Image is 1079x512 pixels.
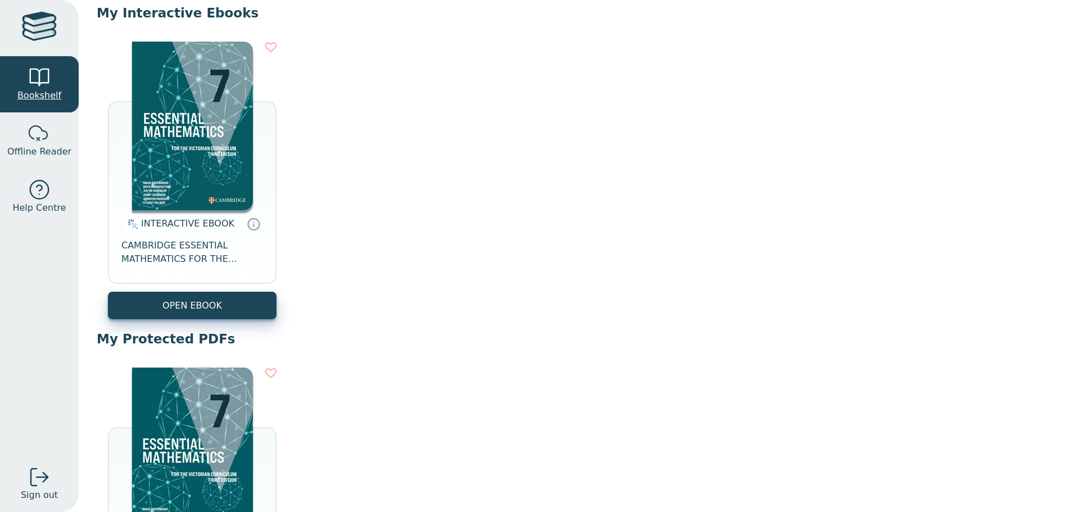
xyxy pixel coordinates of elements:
[17,89,61,102] span: Bookshelf
[97,4,1061,21] p: My Interactive Ebooks
[132,42,253,210] img: a4cdec38-c0cf-47c5-bca4-515c5eb7b3e9.png
[7,145,71,158] span: Offline Reader
[141,218,234,229] span: INTERACTIVE EBOOK
[97,330,1061,347] p: My Protected PDFs
[21,488,58,502] span: Sign out
[247,217,260,230] a: Interactive eBooks are accessed online via the publisher’s portal. They contain interactive resou...
[12,201,66,215] span: Help Centre
[108,292,276,319] button: OPEN EBOOK
[124,218,138,231] img: interactive.svg
[121,239,263,266] span: CAMBRIDGE ESSENTIAL MATHEMATICS FOR THE VICTORIAN CURRICULUM YEAR 7 EBOOK 3E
